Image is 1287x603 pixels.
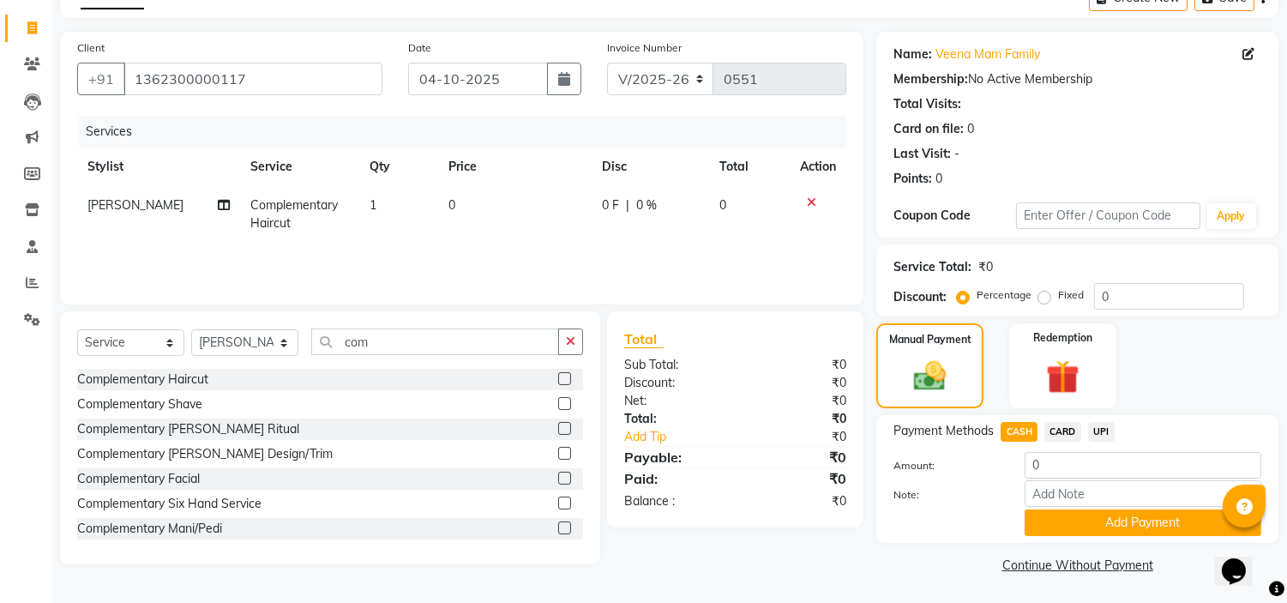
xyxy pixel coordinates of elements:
div: Services [79,116,859,148]
div: Membership: [893,70,968,88]
img: _cash.svg [904,358,955,395]
div: Coupon Code [893,207,1016,225]
div: Sub Total: [611,356,736,374]
div: ₹0 [736,447,860,467]
div: 0 [967,120,974,138]
div: Points: [893,170,932,188]
span: [PERSON_NAME] [87,197,183,213]
div: ₹0 [736,356,860,374]
div: Complementary Shave [77,395,202,413]
div: Complementary Mani/Pedi [77,520,222,538]
div: ₹0 [736,392,860,410]
button: Add Payment [1025,510,1261,536]
span: 0 % [636,196,657,214]
span: 0 F [602,196,619,214]
label: Manual Payment [889,332,971,347]
label: Redemption [1033,330,1092,346]
div: Payable: [611,447,736,467]
input: Amount [1025,452,1261,479]
th: Price [438,148,592,186]
label: Client [77,40,105,56]
button: +91 [77,63,125,95]
th: Action [790,148,846,186]
div: ₹0 [736,492,860,510]
div: ₹0 [756,428,860,446]
span: CASH [1001,422,1037,442]
div: No Active Membership [893,70,1261,88]
input: Search or Scan [311,329,559,355]
a: Veena Mam Family [935,45,1040,63]
a: Continue Without Payment [880,557,1275,575]
span: CARD [1044,422,1081,442]
th: Total [710,148,791,186]
div: ₹0 [978,258,993,276]
div: Balance : [611,492,736,510]
div: Complementary [PERSON_NAME] Ritual [77,420,299,438]
div: Card on file: [893,120,964,138]
label: Amount: [881,458,1012,473]
label: Fixed [1058,287,1084,303]
div: ₹0 [736,374,860,392]
div: Complementary Six Hand Service [77,495,262,513]
span: 0 [720,197,727,213]
span: Total [624,330,664,348]
div: Last Visit: [893,145,951,163]
div: Paid: [611,468,736,489]
th: Disc [592,148,709,186]
input: Enter Offer / Coupon Code [1016,202,1200,229]
label: Note: [881,487,1012,503]
div: Discount: [893,288,947,306]
div: ₹0 [736,410,860,428]
button: Apply [1207,203,1256,229]
label: Invoice Number [607,40,682,56]
span: Complementary Haircut [251,197,339,231]
label: Date [408,40,431,56]
th: Stylist [77,148,241,186]
div: Discount: [611,374,736,392]
input: Add Note [1025,480,1261,507]
span: Payment Methods [893,422,994,440]
span: UPI [1088,422,1115,442]
div: Complementary Facial [77,470,200,488]
span: 0 [448,197,455,213]
a: Add Tip [611,428,756,446]
span: | [626,196,629,214]
div: Net: [611,392,736,410]
div: 0 [935,170,942,188]
input: Search by Name/Mobile/Email/Code [123,63,382,95]
span: 1 [370,197,376,213]
div: Service Total: [893,258,971,276]
th: Service [241,148,360,186]
img: _gift.svg [1036,356,1090,398]
iframe: chat widget [1215,534,1270,586]
div: Complementary [PERSON_NAME] Design/Trim [77,445,333,463]
div: Total: [611,410,736,428]
label: Percentage [977,287,1031,303]
div: - [954,145,959,163]
div: ₹0 [736,468,860,489]
div: Total Visits: [893,95,961,113]
div: Complementary Haircut [77,371,208,389]
th: Qty [359,148,438,186]
div: Name: [893,45,932,63]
